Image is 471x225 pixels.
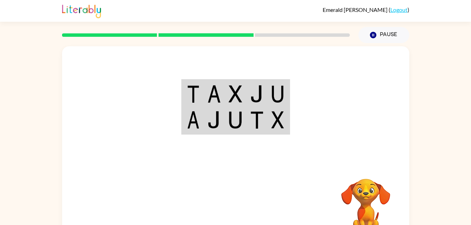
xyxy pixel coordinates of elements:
[250,85,263,103] img: j
[250,111,263,129] img: t
[390,6,408,13] a: Logout
[187,85,200,103] img: t
[323,6,389,13] span: Emerald [PERSON_NAME]
[207,111,221,129] img: j
[323,6,409,13] div: ( )
[187,111,200,129] img: a
[62,3,101,18] img: Literably
[229,111,242,129] img: u
[229,85,242,103] img: x
[271,111,284,129] img: x
[207,85,221,103] img: a
[358,27,409,43] button: Pause
[271,85,284,103] img: u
